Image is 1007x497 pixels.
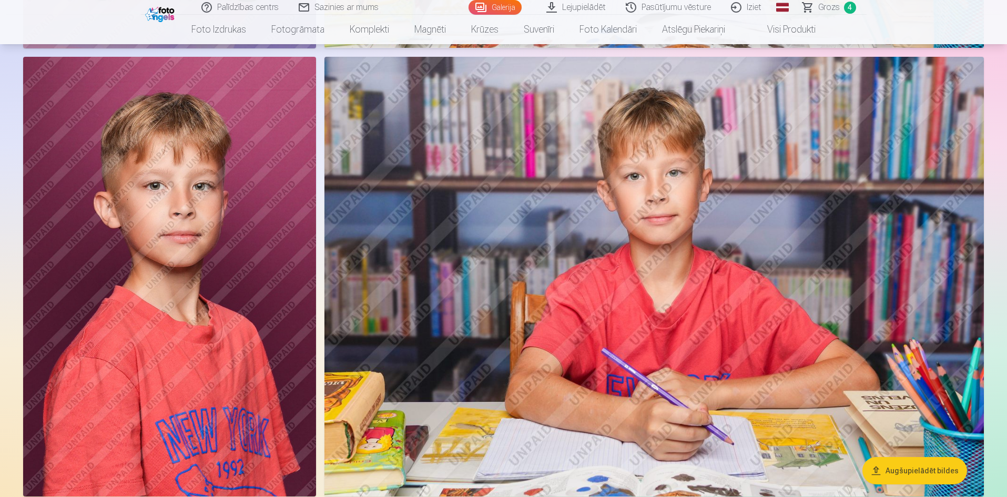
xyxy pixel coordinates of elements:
a: Visi produkti [738,15,828,44]
a: Foto izdrukas [179,15,259,44]
a: Atslēgu piekariņi [649,15,738,44]
span: Grozs [818,1,840,14]
a: Foto kalendāri [567,15,649,44]
button: Augšupielādēt bildes [862,457,967,484]
img: /fa1 [145,4,177,22]
a: Krūzes [459,15,511,44]
a: Magnēti [402,15,459,44]
a: Suvenīri [511,15,567,44]
span: 4 [844,2,856,14]
a: Fotogrāmata [259,15,337,44]
a: Komplekti [337,15,402,44]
